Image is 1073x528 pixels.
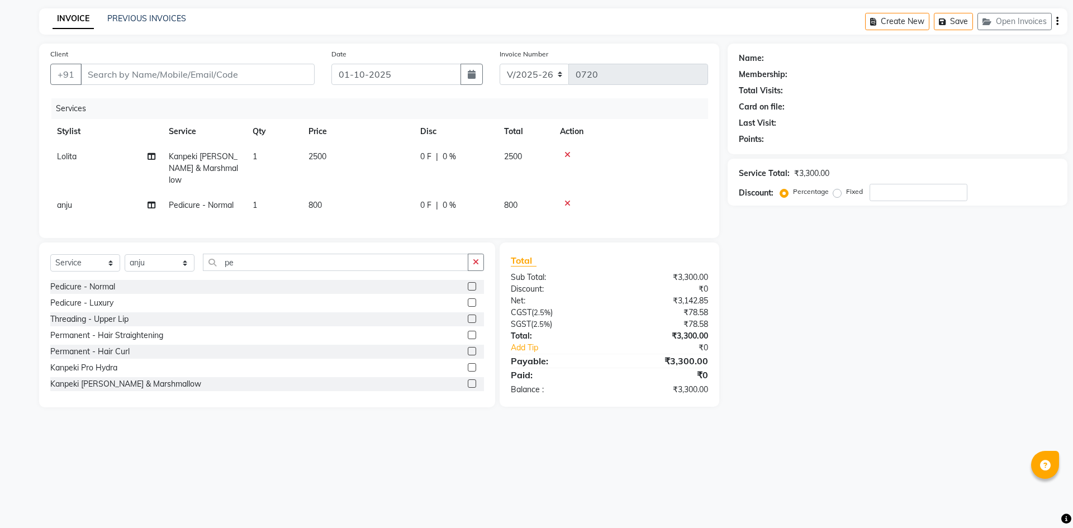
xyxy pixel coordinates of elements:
span: SGST [511,319,531,329]
div: ₹3,300.00 [609,330,716,342]
div: Pedicure - Normal [50,281,115,293]
input: Search or Scan [203,254,468,271]
span: 800 [504,200,517,210]
span: | [436,151,438,163]
span: 0 F [420,199,431,211]
label: Date [331,49,346,59]
div: Threading - Upper Lip [50,313,129,325]
div: Name: [739,53,764,64]
div: Payable: [502,354,609,368]
th: Service [162,119,246,144]
th: Price [302,119,414,144]
th: Stylist [50,119,162,144]
div: Total: [502,330,609,342]
span: 0 % [443,151,456,163]
div: Membership: [739,69,787,80]
div: ₹3,300.00 [609,272,716,283]
div: ₹78.58 [609,318,716,330]
iframe: chat widget [1026,483,1062,517]
div: Total Visits: [739,85,783,97]
div: Service Total: [739,168,790,179]
div: ( ) [502,318,609,330]
div: ₹0 [627,342,716,354]
span: 800 [308,200,322,210]
div: Net: [502,295,609,307]
a: INVOICE [53,9,94,29]
th: Disc [414,119,497,144]
div: Balance : [502,384,609,396]
div: ₹3,300.00 [794,168,829,179]
a: PREVIOUS INVOICES [107,13,186,23]
div: Last Visit: [739,117,776,129]
div: Discount: [739,187,773,199]
button: Open Invoices [977,13,1052,30]
button: +91 [50,64,82,85]
th: Total [497,119,553,144]
div: Points: [739,134,764,145]
div: ₹3,300.00 [609,384,716,396]
div: ₹78.58 [609,307,716,318]
span: Kanpeki [PERSON_NAME] & Marshmallow [169,151,238,185]
span: CGST [511,307,531,317]
span: 1 [253,151,257,161]
span: 2500 [308,151,326,161]
button: Create New [865,13,929,30]
div: ₹0 [609,368,716,382]
div: ₹3,300.00 [609,354,716,368]
button: Save [934,13,973,30]
span: 0 % [443,199,456,211]
span: 1 [253,200,257,210]
div: Discount: [502,283,609,295]
a: Add Tip [502,342,627,354]
span: 2500 [504,151,522,161]
span: anju [57,200,72,210]
span: Total [511,255,536,267]
div: Permanent - Hair Straightening [50,330,163,341]
div: ₹3,142.85 [609,295,716,307]
input: Search by Name/Mobile/Email/Code [80,64,315,85]
div: Pedicure - Luxury [50,297,113,309]
span: Pedicure - Normal [169,200,234,210]
label: Client [50,49,68,59]
div: Services [51,98,716,119]
div: ₹0 [609,283,716,295]
span: | [436,199,438,211]
span: 2.5% [534,308,550,317]
span: 2.5% [533,320,550,329]
div: Kanpeki Pro Hydra [50,362,117,374]
div: Kanpeki [PERSON_NAME] & Marshmallow [50,378,201,390]
label: Invoice Number [500,49,548,59]
div: Paid: [502,368,609,382]
div: Card on file: [739,101,785,113]
th: Action [553,119,708,144]
span: 0 F [420,151,431,163]
div: Permanent - Hair Curl [50,346,130,358]
div: ( ) [502,307,609,318]
span: Lolita [57,151,77,161]
label: Percentage [793,187,829,197]
div: Sub Total: [502,272,609,283]
label: Fixed [846,187,863,197]
th: Qty [246,119,302,144]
